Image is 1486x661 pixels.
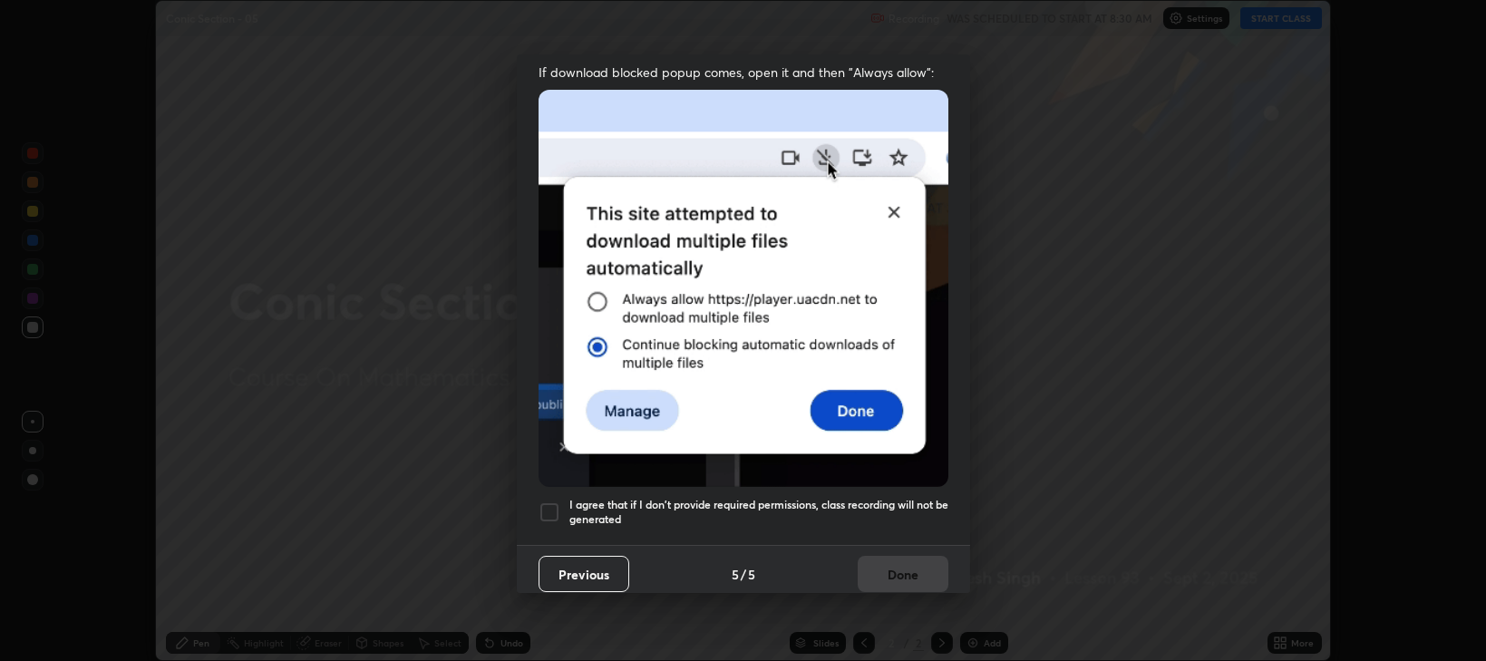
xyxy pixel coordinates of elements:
h4: 5 [748,565,755,584]
h5: I agree that if I don't provide required permissions, class recording will not be generated [569,498,948,526]
h4: 5 [732,565,739,584]
span: If download blocked popup comes, open it and then "Always allow": [539,63,948,81]
h4: / [741,565,746,584]
img: downloads-permission-blocked.gif [539,90,948,486]
button: Previous [539,556,629,592]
